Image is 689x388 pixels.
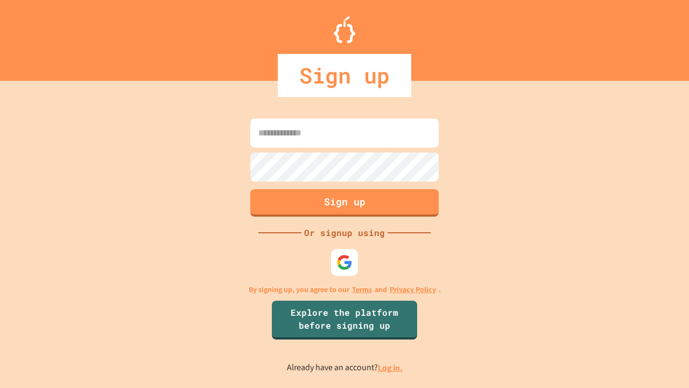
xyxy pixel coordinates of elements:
[287,361,403,375] p: Already have an account?
[644,345,678,377] iframe: chat widget
[272,301,417,339] a: Explore the platform before signing up
[600,298,678,344] iframe: chat widget
[301,226,388,239] div: Or signup using
[249,284,441,295] p: By signing up, you agree to our and .
[334,16,355,43] img: Logo.svg
[390,284,436,295] a: Privacy Policy
[336,254,353,271] img: google-icon.svg
[250,189,439,217] button: Sign up
[352,284,372,295] a: Terms
[278,54,411,97] div: Sign up
[378,362,403,373] a: Log in.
